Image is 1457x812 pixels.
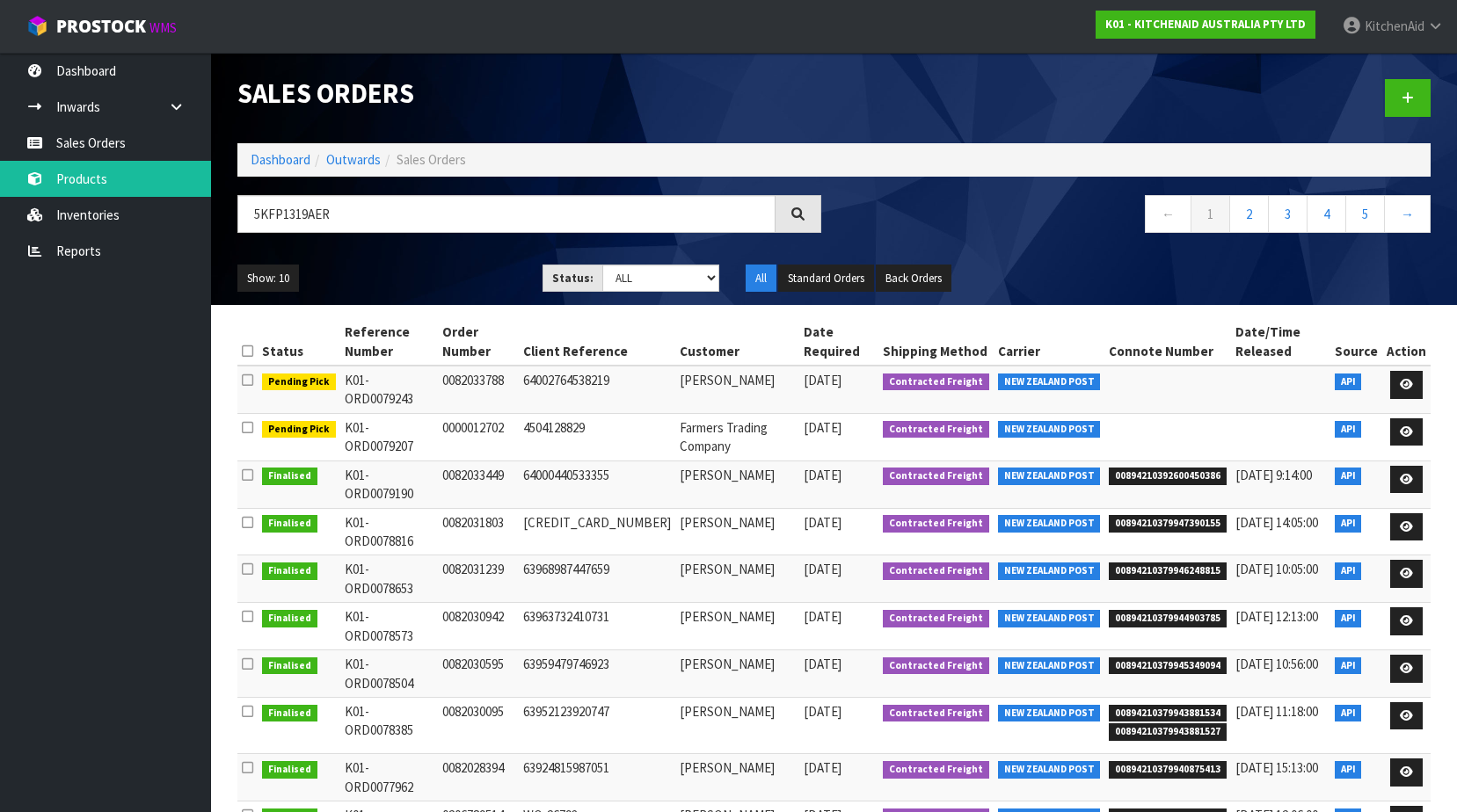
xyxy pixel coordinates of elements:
td: 63959479746923 [519,650,675,698]
td: 64002764538219 [519,366,675,413]
td: K01-ORD0079190 [340,460,438,508]
td: [CREDIT_CARD_NUMBER] [519,508,675,555]
a: 4 [1307,195,1346,233]
span: [DATE] [804,514,841,531]
button: Show: 10 [237,265,299,293]
td: [PERSON_NAME] [675,460,799,508]
span: Contracted Freight [883,657,989,675]
span: NEW ZEALAND POST [998,705,1101,722]
span: 00894210379947390155 [1109,515,1227,533]
th: Status [258,318,340,366]
th: Date/Time Released [1231,318,1330,366]
td: [PERSON_NAME] [675,508,799,555]
th: Action [1382,318,1431,366]
td: Farmers Trading Company [675,413,799,460]
td: [PERSON_NAME] [675,603,799,650]
strong: K01 - KITCHENAID AUSTRALIA PTY LTD [1105,17,1306,32]
span: 00894210379945349094 [1109,657,1227,675]
td: K01-ORD0078653 [340,555,438,603]
span: KitchenAid [1365,18,1424,34]
strong: Status: [552,271,594,286]
td: 0082030095 [438,697,520,753]
span: [DATE] 10:05:00 [1235,561,1318,577]
td: [PERSON_NAME] [675,650,799,698]
span: Finalised [262,610,317,627]
span: NEW ZEALAND POST [998,657,1101,675]
td: [PERSON_NAME] [675,697,799,753]
a: ← [1145,195,1191,233]
td: K01-ORD0078573 [340,603,438,650]
h1: Sales Orders [237,79,821,109]
td: K01-ORD0077962 [340,754,438,801]
td: 63963732410731 [519,603,675,650]
td: 0082031803 [438,508,520,555]
span: 00894210379940875413 [1109,761,1227,779]
td: 0082031239 [438,555,520,603]
th: Shipping Method [878,318,994,366]
span: API [1335,468,1362,485]
td: 0082033788 [438,366,520,413]
span: [DATE] 12:13:00 [1235,608,1318,625]
span: Finalised [262,515,317,533]
td: [PERSON_NAME] [675,366,799,413]
th: Carrier [994,318,1105,366]
span: Finalised [262,657,317,675]
span: Contracted Freight [883,610,989,627]
th: Source [1330,318,1382,366]
button: Standard Orders [778,265,874,293]
a: Dashboard [251,151,310,168]
span: NEW ZEALAND POST [998,761,1101,779]
td: K01-ORD0079243 [340,366,438,413]
a: 5 [1345,195,1385,233]
span: Finalised [262,705,317,722]
td: 0082033449 [438,460,520,508]
span: NEW ZEALAND POST [998,373,1101,391]
span: ProStock [56,15,146,38]
td: 64000440533355 [519,460,675,508]
td: [PERSON_NAME] [675,754,799,801]
span: [DATE] 14:05:00 [1235,514,1318,531]
td: K01-ORD0079207 [340,413,438,460]
span: NEW ZEALAND POST [998,515,1101,533]
span: 00894210392600450386 [1109,468,1227,485]
span: API [1335,705,1362,722]
td: 0000012702 [438,413,520,460]
a: → [1384,195,1431,233]
a: 2 [1229,195,1269,233]
td: K01-ORD0078816 [340,508,438,555]
td: 4504128829 [519,413,675,460]
span: Finalised [262,761,317,779]
span: NEW ZEALAND POST [998,421,1101,439]
button: All [746,265,776,293]
a: 1 [1191,195,1230,233]
span: [DATE] [804,759,841,776]
td: 63968987447659 [519,555,675,603]
span: API [1335,610,1362,627]
td: K01-ORD0078504 [340,650,438,698]
th: Order Number [438,318,520,366]
th: Client Reference [519,318,675,366]
span: Pending Pick [262,421,336,439]
td: 0082030595 [438,650,520,698]
span: [DATE] [804,608,841,625]
span: [DATE] [804,419,841,436]
a: 3 [1268,195,1308,233]
span: 00894210379943881527 [1109,723,1227,741]
td: 63952123920747 [519,697,675,753]
small: WMS [149,19,177,36]
td: 0082028394 [438,754,520,801]
span: [DATE] 11:18:00 [1235,703,1318,720]
span: [DATE] [804,467,841,483]
span: [DATE] 9:14:00 [1235,467,1312,483]
span: API [1335,373,1362,391]
span: 00894210379946248815 [1109,562,1227,580]
span: Finalised [262,562,317,580]
span: API [1335,657,1362,675]
span: 00894210379944903785 [1109,610,1227,627]
span: API [1335,421,1362,439]
span: [DATE] [804,656,841,672]
span: [DATE] [804,561,841,577]
th: Date Required [799,318,878,366]
th: Reference Number [340,318,438,366]
span: API [1335,761,1362,779]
